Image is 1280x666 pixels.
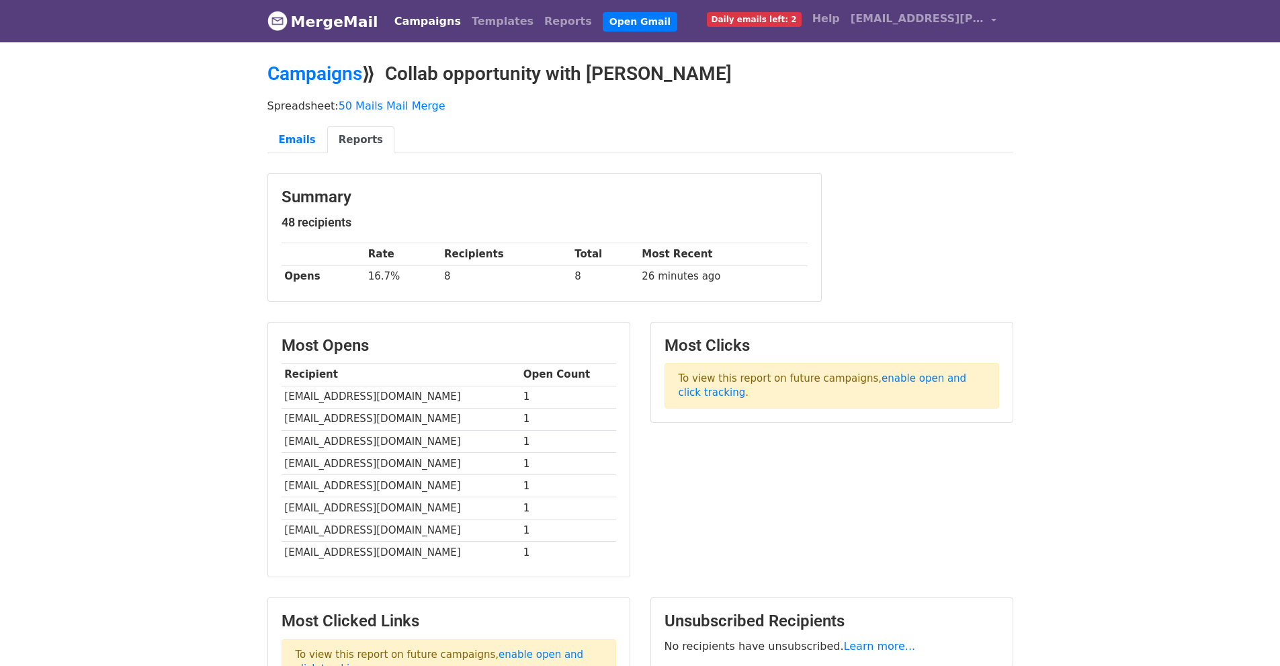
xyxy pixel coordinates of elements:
td: 1 [520,474,616,497]
a: Templates [466,8,539,35]
th: Total [571,243,638,265]
td: [EMAIL_ADDRESS][DOMAIN_NAME] [282,542,520,564]
td: [EMAIL_ADDRESS][DOMAIN_NAME] [282,430,520,452]
td: 16.7% [365,265,441,288]
th: Opens [282,265,365,288]
td: 1 [520,386,616,408]
a: Help [807,5,845,32]
td: 1 [520,452,616,474]
p: Spreadsheet: [267,99,1013,113]
a: Open Gmail [603,12,677,32]
th: Recipients [441,243,571,265]
h3: Most Clicked Links [282,612,616,631]
td: [EMAIL_ADDRESS][DOMAIN_NAME] [282,519,520,542]
span: [EMAIL_ADDRESS][PERSON_NAME][DOMAIN_NAME] [851,11,985,27]
a: 50 Mails Mail Merge [339,99,445,112]
th: Rate [365,243,441,265]
a: Campaigns [267,63,362,85]
a: Campaigns [389,8,466,35]
img: MergeMail logo [267,11,288,31]
td: 1 [520,430,616,452]
h5: 48 recipients [282,215,808,230]
td: 1 [520,497,616,519]
a: Emails [267,126,327,154]
iframe: Chat Widget [1213,601,1280,666]
h2: ⟫ Collab opportunity with [PERSON_NAME] [267,63,1013,85]
a: Daily emails left: 2 [701,5,807,32]
a: Learn more... [844,640,916,653]
td: 1 [520,519,616,542]
th: Recipient [282,364,520,386]
h3: Unsubscribed Recipients [665,612,999,631]
a: Reports [327,126,394,154]
td: [EMAIL_ADDRESS][DOMAIN_NAME] [282,408,520,430]
th: Open Count [520,364,616,386]
a: MergeMail [267,7,378,36]
td: 8 [441,265,571,288]
td: 26 minutes ago [639,265,808,288]
p: To view this report on future campaigns, . [665,363,999,409]
td: [EMAIL_ADDRESS][DOMAIN_NAME] [282,452,520,474]
h3: Most Clicks [665,336,999,356]
a: Reports [539,8,597,35]
td: [EMAIL_ADDRESS][DOMAIN_NAME] [282,386,520,408]
th: Most Recent [639,243,808,265]
td: 1 [520,542,616,564]
td: [EMAIL_ADDRESS][DOMAIN_NAME] [282,497,520,519]
h3: Most Opens [282,336,616,356]
td: 1 [520,408,616,430]
p: No recipients have unsubscribed. [665,639,999,653]
td: 8 [571,265,638,288]
h3: Summary [282,188,808,207]
td: [EMAIL_ADDRESS][DOMAIN_NAME] [282,474,520,497]
a: [EMAIL_ADDRESS][PERSON_NAME][DOMAIN_NAME] [845,5,1002,37]
span: Daily emails left: 2 [707,12,802,27]
div: Chat-Widget [1213,601,1280,666]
